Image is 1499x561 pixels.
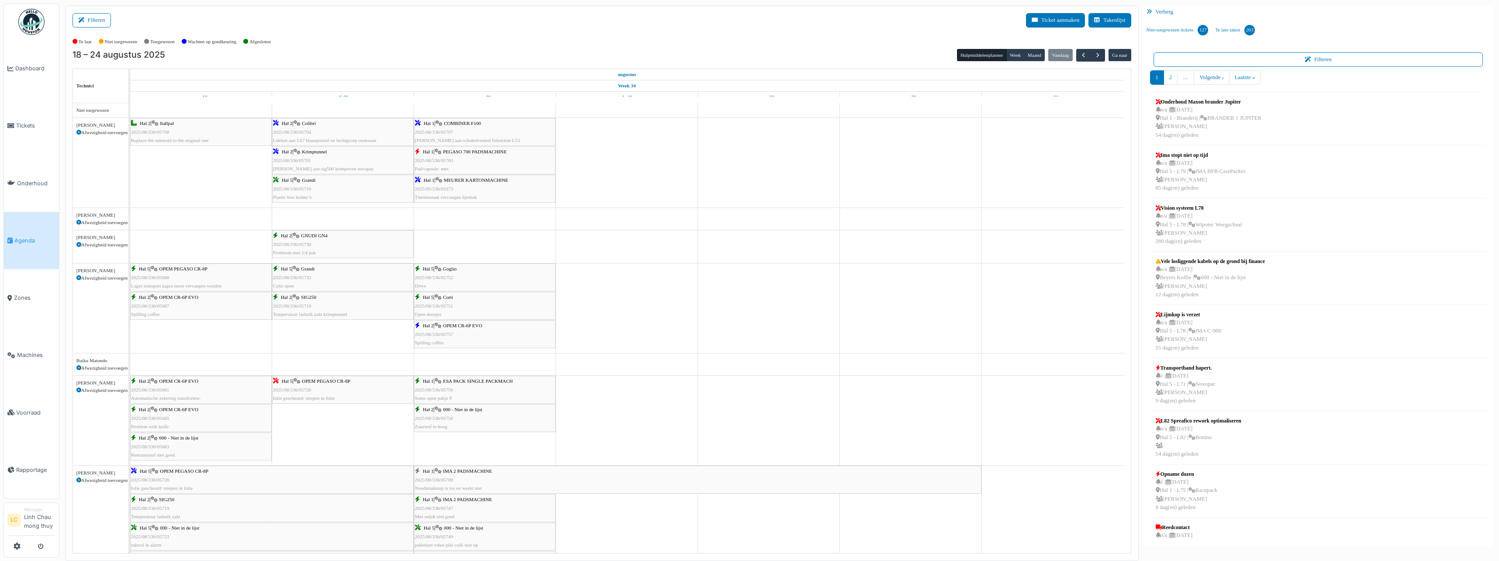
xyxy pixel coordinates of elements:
span: IMA 2 PADSMACHINE [443,497,492,502]
a: Zones [4,269,59,326]
a: Voorraad [4,384,59,441]
span: Probleem met 2/4 pak [273,250,316,255]
span: Zuurstof te hoog [415,424,448,429]
button: Hulpmiddelenplanner [957,49,1007,61]
div: | [415,467,981,492]
span: Hal 2 [140,121,151,126]
span: OPEM PEGASO CR-8P [159,266,207,271]
a: 2 [1164,70,1178,85]
a: 1 [1150,70,1164,85]
div: | [131,405,271,431]
span: Hal 1 [424,121,435,126]
span: 2025/08/336/05723 [131,534,169,539]
span: Onderhoud [17,179,55,187]
span: Grandi [302,177,315,183]
div: [PERSON_NAME] [76,211,125,219]
span: 2025/08/336/05683 [131,444,169,449]
div: Buiku Matondo [76,357,125,364]
a: Ima stopt niet op tijd n/a |[DATE] Hal 5 - L79 |IMA BFB CasePacker [PERSON_NAME]85 dag(en) geleden [1154,149,1248,195]
div: 1 | [DATE] Hal 5 - L71 | Novopac [PERSON_NAME] 9 dag(en) geleden [1156,372,1216,405]
a: Onderhoud [4,155,59,212]
div: 127 [1198,25,1208,35]
a: 18 augustus 2025 [615,69,638,80]
span: Colis open [273,283,294,288]
span: 2025/08/336/05704 [273,129,311,135]
button: Volgende [1090,49,1105,62]
a: LC ManagerLinh Chau mong thuy [7,506,55,536]
span: 000 - Niet in de lijst [159,435,198,440]
span: Corti [443,294,453,300]
div: | [415,405,555,431]
span: Hal 5 [140,525,151,530]
div: Onderhoud Maxon brander Jupiter [1156,98,1262,106]
a: Vision systeem L78 n/a |[DATE] Hal 5 - L78 |Wipotec Weegschaal [PERSON_NAME]280 dag(en) geleden [1154,202,1244,248]
div: | [415,524,555,549]
label: Niet toegewezen [104,38,137,45]
span: Hal 5 [423,294,434,300]
span: Restzuurstof niet goed [131,452,175,457]
a: 22 augustus 2025 [761,92,776,103]
label: Te laat [79,38,92,45]
a: Machines [4,326,59,384]
span: Hal 5 [140,468,151,474]
a: Tickets [4,97,59,154]
span: Hal 1 [424,177,435,183]
a: Volgende › [1194,70,1230,85]
span: 2025/08/336/05719 [131,506,169,511]
span: Rapportage [16,466,55,474]
span: Hal 2 [281,294,292,300]
div: Niet toegewezen [76,107,125,114]
label: Toegewezen [150,38,175,45]
div: Ima stopt niet op tijd [1156,151,1246,159]
button: Filteren [1154,52,1483,67]
a: Transportband hapert. 1 |[DATE] Hal 5 - L71 |Novopac [PERSON_NAME]9 dag(en) geleden [1154,362,1218,408]
div: n/a | [DATE] Hal 5 - L78 | IMA C-900 [PERSON_NAME] 55 dag(en) geleden [1156,319,1221,352]
span: GNUDI GN4 [301,233,328,238]
span: 2025/08/336/05710 [273,186,311,191]
div: Reedcontact [1156,523,1236,531]
button: Vandaag [1048,49,1072,61]
h2: 18 – 24 augustus 2025 [73,50,165,60]
div: | [415,148,555,173]
span: 2025/08/336/05688 [131,275,169,280]
span: IMA 2 PADSMACHINE [443,468,492,474]
span: Spilling coffee [131,312,160,317]
span: Krimptunnel [302,149,327,154]
label: Afgesloten [249,38,271,45]
div: | [415,293,555,319]
span: OPEM CR-6P EVO [159,378,198,384]
div: | [273,176,413,201]
span: Hal 1 [423,149,434,154]
span: [PERSON_NAME] aan schakelventiel folieklem L53 [415,138,520,143]
a: Takenlijst [1088,13,1131,28]
div: | [415,322,555,347]
span: 2025/08/336/05719 [273,303,311,308]
span: Tickets [16,121,55,130]
div: Afwezigheid toevoegen [76,219,125,226]
div: | [131,434,271,459]
div: | [415,176,555,201]
li: Linh Chau mong thuy [24,506,55,533]
span: Technici [76,83,94,88]
div: L82 Spreafico rework optimaliseren [1156,417,1241,425]
span: Hal 2 [282,149,293,154]
span: 2025/08/336/05763 [415,158,453,163]
span: Drive [415,283,426,288]
span: 2025/08/336/05752 [415,275,453,280]
span: Hal 5 [281,266,292,271]
span: 2025/08/336/05726 [131,477,169,482]
div: n/a | [DATE] Hal 5 - L82 | Bonino 54 dag(en) geleden [1156,425,1241,458]
button: Week [1006,49,1025,61]
span: Lager transport kapot moet vervangen worden [131,283,221,288]
span: 2025/08/336/05749 [415,534,453,539]
span: 2025/08/336/05708 [131,129,169,135]
span: 000 - Niet in de lijst [444,525,483,530]
span: OPEM CR-6P EVO [443,323,482,328]
span: 000 - Niet in de lijst [443,407,482,412]
div: Afwezigheid toevoegen [76,129,125,136]
div: | [131,265,271,290]
span: Voorraad [16,409,55,417]
div: [PERSON_NAME] [76,379,125,387]
span: Hal 5 [282,177,293,183]
div: | [415,377,555,402]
